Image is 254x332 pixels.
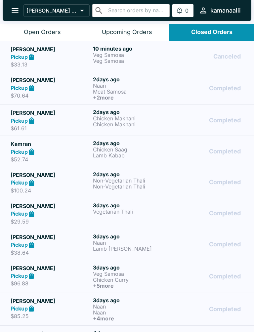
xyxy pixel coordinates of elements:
[11,76,90,84] h5: [PERSON_NAME]
[11,125,90,132] p: $61.61
[93,209,173,215] p: Vegetarian Thali
[11,117,28,124] strong: Pickup
[93,109,120,115] span: 2 days ago
[93,95,173,101] h6: + 2 more
[93,233,120,240] span: 3 days ago
[93,140,120,146] span: 2 days ago
[11,241,28,248] strong: Pickup
[93,246,173,252] p: Lamb [PERSON_NAME]
[93,178,173,184] p: Non-Vegetarian Thali
[93,315,173,321] h6: + 4 more
[93,297,120,304] span: 3 days ago
[93,202,120,209] span: 3 days ago
[106,6,167,15] input: Search orders by name or phone number
[93,45,173,52] h6: 10 minutes ago
[93,171,120,178] span: 2 days ago
[11,179,28,186] strong: Pickup
[210,7,241,15] div: kamanaalii
[24,28,61,36] div: Open Orders
[11,45,90,53] h5: [PERSON_NAME]
[185,7,189,14] p: 0
[11,233,90,241] h5: [PERSON_NAME]
[11,92,90,99] p: $70.64
[93,304,173,310] p: Naan
[93,115,173,121] p: Chicken Makhani
[11,280,90,287] p: $96.88
[93,184,173,189] p: Non-Vegetarian Thali
[11,109,90,117] h5: [PERSON_NAME]
[191,28,233,36] div: Closed Orders
[11,210,28,217] strong: Pickup
[11,156,90,163] p: $52.74
[93,310,173,315] p: Naan
[11,187,90,194] p: $100.24
[93,264,120,271] span: 3 days ago
[93,240,173,246] p: Naan
[11,218,90,225] p: $29.59
[93,89,173,95] p: Meat Samosa
[102,28,152,36] div: Upcoming Orders
[26,7,77,14] p: [PERSON_NAME] (Kona - [PERSON_NAME] Drive)
[93,76,120,83] span: 2 days ago
[93,146,173,152] p: Chicken Saag
[11,305,28,312] strong: Pickup
[93,121,173,127] p: Chicken Makhani
[93,152,173,158] p: Lamb Kabab
[11,249,90,256] p: $38.64
[93,271,173,277] p: Veg Samosa
[11,202,90,210] h5: [PERSON_NAME]
[11,148,28,155] strong: Pickup
[7,2,23,19] button: open drawer
[23,4,90,17] button: [PERSON_NAME] (Kona - [PERSON_NAME] Drive)
[11,85,28,91] strong: Pickup
[11,272,28,279] strong: Pickup
[196,3,243,18] button: kamanaalii
[93,52,173,58] p: Veg Samosa
[11,313,90,319] p: $85.25
[11,140,90,148] h5: Kamran
[11,264,90,272] h5: [PERSON_NAME]
[11,54,28,60] strong: Pickup
[93,283,173,289] h6: + 5 more
[93,83,173,89] p: Naan
[11,297,90,305] h5: [PERSON_NAME]
[11,61,90,68] p: $33.13
[93,277,173,283] p: Chicken Curry
[11,171,90,179] h5: [PERSON_NAME]
[93,58,173,64] p: Veg Samosa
